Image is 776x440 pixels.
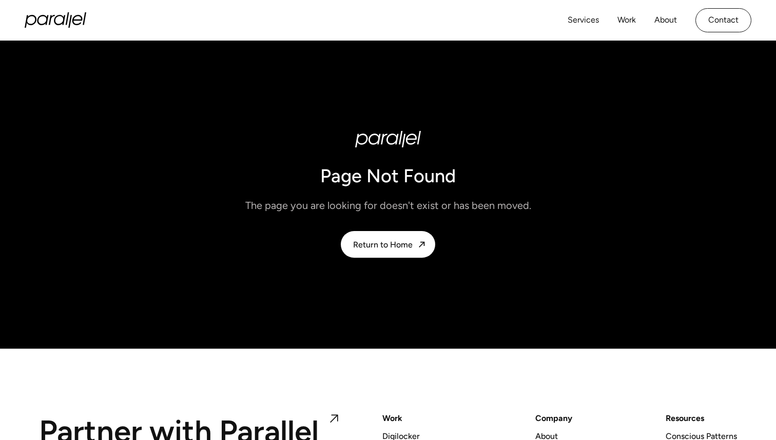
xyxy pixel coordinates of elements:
[382,411,402,425] a: Work
[535,411,572,425] a: Company
[654,13,677,28] a: About
[666,411,704,425] div: Resources
[245,164,531,188] h1: Page Not Found
[25,12,86,28] a: home
[341,231,435,258] a: Return to Home
[617,13,636,28] a: Work
[695,8,751,32] a: Contact
[568,13,599,28] a: Services
[353,240,413,250] div: Return to Home
[245,197,531,215] p: The page you are looking for doesn't exist or has been moved.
